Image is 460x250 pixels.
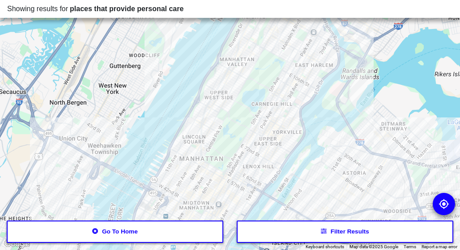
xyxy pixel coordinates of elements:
[439,199,449,209] img: go to my location
[7,221,223,243] button: Go to home
[349,244,398,249] span: Map data ©2025 Google
[2,238,32,250] a: Open this area in Google Maps (opens a new window)
[422,244,457,249] a: Report a map error
[2,238,32,250] img: Google
[404,244,416,249] a: Terms (opens in new tab)
[306,244,344,250] button: Keyboard shortcuts
[70,5,183,12] span: places that provide personal care
[237,221,453,243] button: Filter results
[7,4,453,14] div: Showing results for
